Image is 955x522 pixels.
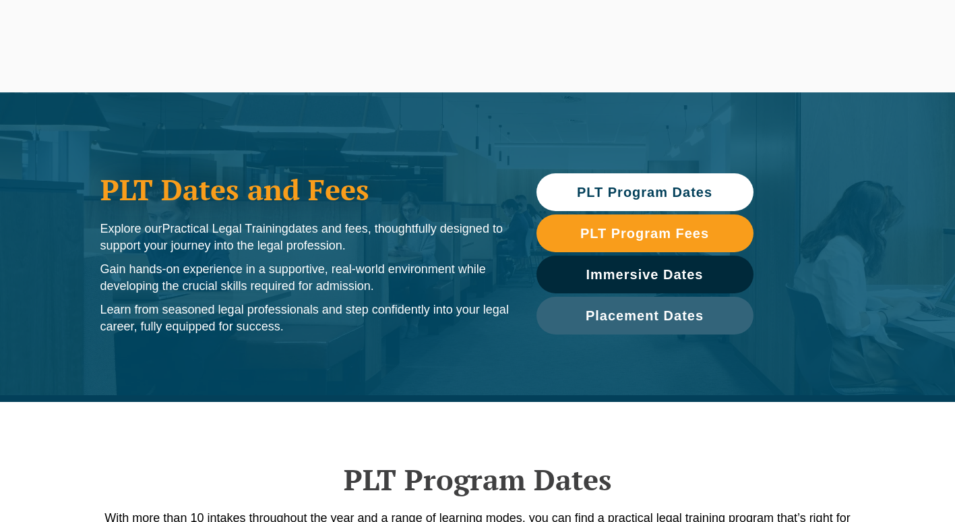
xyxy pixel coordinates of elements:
p: Explore our dates and fees, thoughtfully designed to support your journey into the legal profession. [100,221,510,254]
span: PLT Program Fees [580,227,709,240]
p: Gain hands-on experience in a supportive, real-world environment while developing the crucial ski... [100,261,510,295]
span: Practical Legal Training [162,222,288,235]
span: Placement Dates [586,309,704,322]
a: PLT Program Fees [536,214,753,252]
h1: PLT Dates and Fees [100,173,510,206]
h2: PLT Program Dates [94,463,862,496]
span: Immersive Dates [586,268,704,281]
a: Placement Dates [536,297,753,335]
a: Immersive Dates [536,256,753,293]
p: Learn from seasoned legal professionals and step confidently into your legal career, fully equipp... [100,301,510,335]
span: PLT Program Dates [577,185,712,199]
a: PLT Program Dates [536,173,753,211]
